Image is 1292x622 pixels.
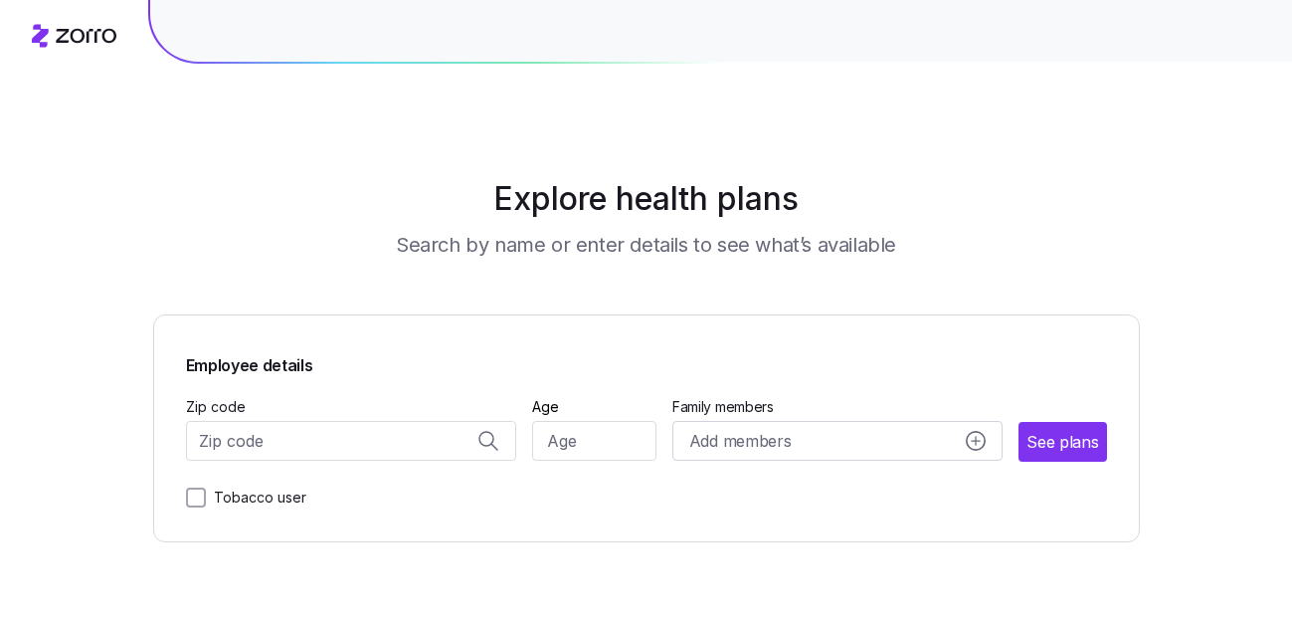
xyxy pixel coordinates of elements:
[672,421,1004,461] button: Add membersadd icon
[689,429,791,454] span: Add members
[206,486,306,510] label: Tobacco user
[966,431,986,451] svg: add icon
[202,175,1090,223] h1: Explore health plans
[396,231,896,259] h3: Search by name or enter details to see what’s available
[1018,422,1106,462] button: See plans
[186,347,1107,378] span: Employee details
[672,397,1004,417] span: Family members
[186,396,246,418] label: Zip code
[532,421,656,461] input: Age
[1026,430,1098,455] span: See plans
[186,421,517,461] input: Zip code
[532,396,559,418] label: Age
